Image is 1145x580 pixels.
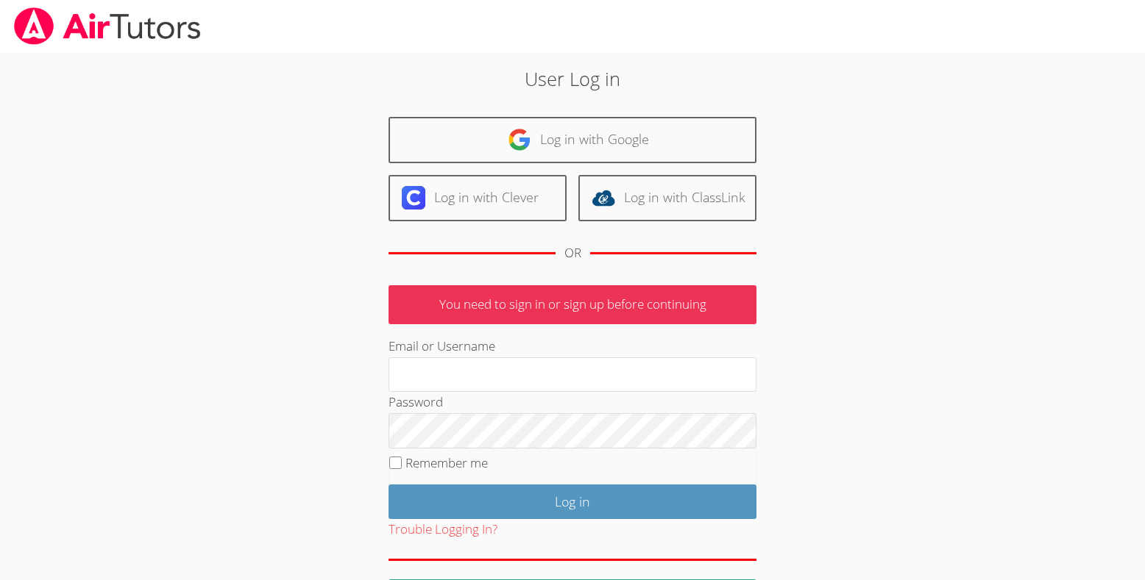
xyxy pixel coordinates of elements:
label: Email or Username [389,337,495,354]
img: airtutors_banner-c4298cdbf04f3fff15de1276eac7730deb9818008684d7c2e4769d2f7ddbe033.png [13,7,202,45]
div: OR [564,243,581,264]
h2: User Log in [263,65,882,93]
a: Log in with Clever [389,175,567,221]
label: Remember me [405,454,488,471]
img: google-logo-50288ca7cdecda66e5e0955fdab243c47b7ad437acaf1139b6f446037453330a.svg [508,128,531,151]
img: clever-logo-6eab21bc6e7a338710f1a6ff85c0baf02591cd810cc4098c63d3a4b26e2feb20.svg [402,186,425,210]
label: Password [389,393,443,410]
input: Log in [389,484,756,519]
a: Log in with ClassLink [578,175,756,221]
a: Log in with Google [389,117,756,163]
p: You need to sign in or sign up before continuing [389,285,756,324]
img: classlink-logo-d6bb404cc1216ec64c9a2012d9dc4662098be43eaf13dc465df04b49fa7ab582.svg [592,186,615,210]
button: Trouble Logging In? [389,519,497,540]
